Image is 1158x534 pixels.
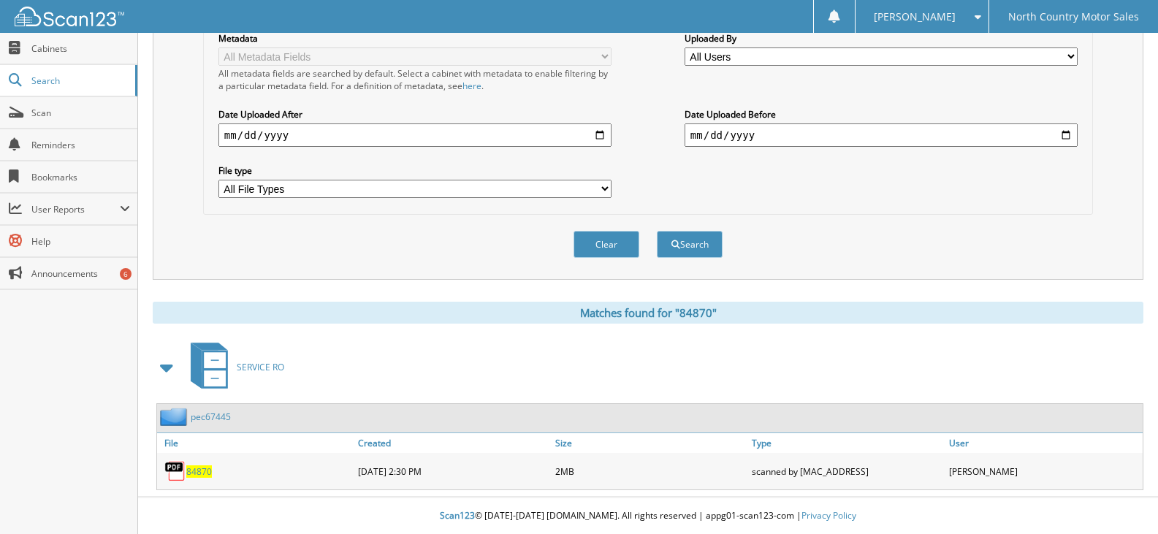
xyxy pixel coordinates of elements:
label: Date Uploaded Before [685,108,1078,121]
label: Metadata [218,32,612,45]
div: [PERSON_NAME] [945,457,1143,486]
a: File [157,433,354,453]
span: Scan [31,107,130,119]
label: File type [218,164,612,177]
a: here [462,80,481,92]
span: Search [31,75,128,87]
button: Clear [574,231,639,258]
input: start [218,123,612,147]
label: Uploaded By [685,32,1078,45]
a: Type [748,433,945,453]
img: folder2.png [160,408,191,426]
a: pec67445 [191,411,231,423]
div: Matches found for "84870" [153,302,1143,324]
span: SERVICE RO [237,361,284,373]
img: scan123-logo-white.svg [15,7,124,26]
span: Scan123 [440,509,475,522]
a: Created [354,433,552,453]
div: © [DATE]-[DATE] [DOMAIN_NAME]. All rights reserved | appg01-scan123-com | [138,498,1158,534]
a: Privacy Policy [801,509,856,522]
div: scanned by [MAC_ADDRESS] [748,457,945,486]
span: Help [31,235,130,248]
span: [PERSON_NAME] [874,12,956,21]
a: User [945,433,1143,453]
button: Search [657,231,723,258]
div: All metadata fields are searched by default. Select a cabinet with metadata to enable filtering b... [218,67,612,92]
div: 2MB [552,457,749,486]
span: Announcements [31,267,130,280]
label: Date Uploaded After [218,108,612,121]
div: [DATE] 2:30 PM [354,457,552,486]
iframe: Chat Widget [1085,464,1158,534]
span: Cabinets [31,42,130,55]
div: 6 [120,268,132,280]
span: Bookmarks [31,171,130,183]
span: North Country Motor Sales [1008,12,1139,21]
a: 84870 [186,465,212,478]
span: Reminders [31,139,130,151]
a: Size [552,433,749,453]
input: end [685,123,1078,147]
img: PDF.png [164,460,186,482]
a: SERVICE RO [182,338,284,396]
span: User Reports [31,203,120,215]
